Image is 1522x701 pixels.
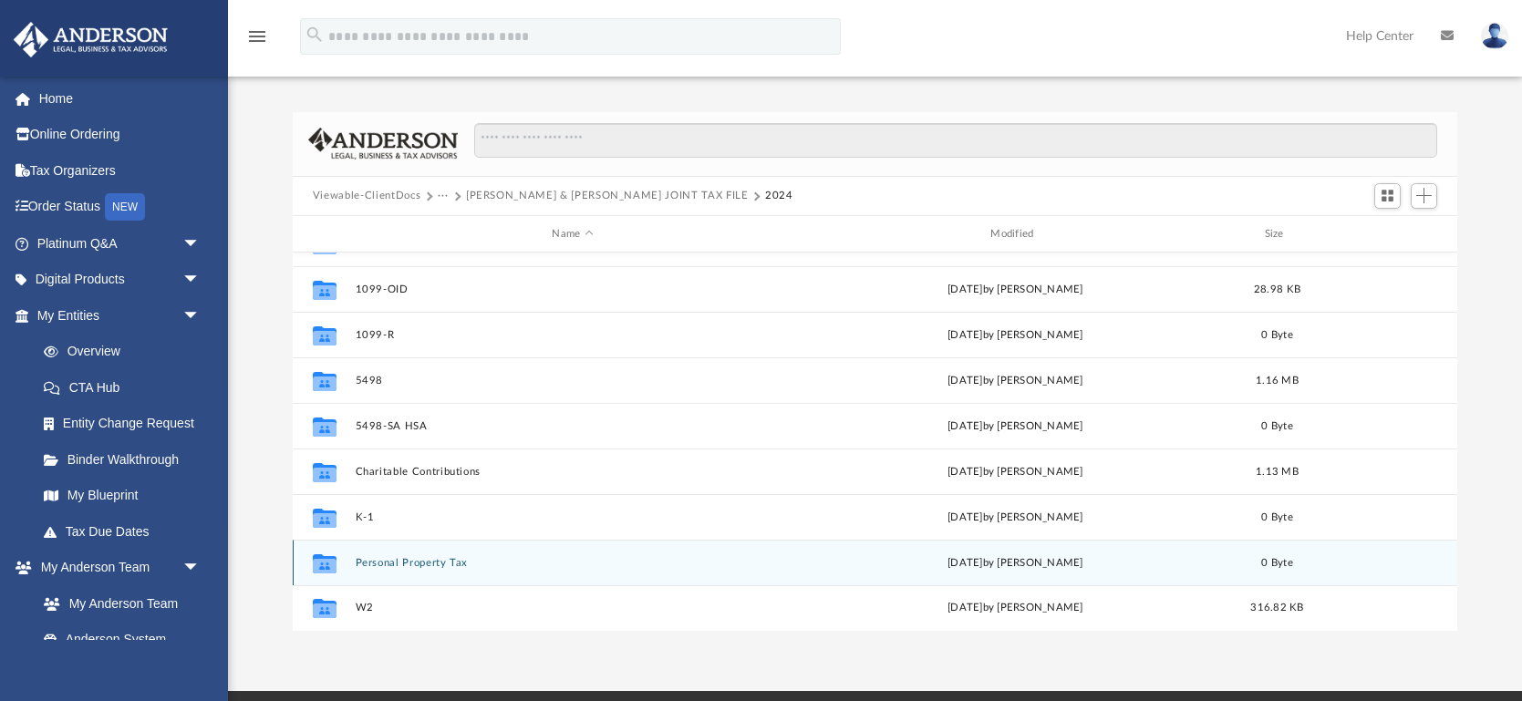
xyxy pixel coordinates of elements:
[797,226,1232,242] div: Modified
[26,622,219,658] a: Anderson System
[1256,467,1299,477] span: 1.13 MB
[246,35,268,47] a: menu
[354,226,789,242] div: Name
[26,406,228,442] a: Entity Change Request
[355,557,790,569] button: Personal Property Tax
[26,513,228,550] a: Tax Due Dates
[947,558,983,568] span: [DATE]
[182,550,219,587] span: arrow_drop_down
[305,25,325,45] i: search
[301,226,347,242] div: id
[1261,558,1293,568] span: 0 Byte
[13,152,228,189] a: Tax Organizers
[798,418,1233,435] div: by [PERSON_NAME]
[1261,421,1293,431] span: 0 Byte
[1481,23,1508,49] img: User Pic
[1261,330,1293,340] span: 0 Byte
[1256,376,1299,386] span: 1.16 MB
[13,225,228,262] a: Platinum Q&Aarrow_drop_down
[947,512,983,522] span: [DATE]
[798,464,1233,480] div: by [PERSON_NAME]
[182,262,219,299] span: arrow_drop_down
[798,555,1233,572] div: by [PERSON_NAME]
[246,26,268,47] i: menu
[466,188,749,204] button: [PERSON_NAME] & [PERSON_NAME] JOINT TAX FILE
[1261,512,1293,522] span: 0 Byte
[765,188,793,204] button: 2024
[798,282,1233,298] div: by [PERSON_NAME]
[355,466,790,478] button: Charitable Contributions
[105,193,145,221] div: NEW
[26,585,210,622] a: My Anderson Team
[13,297,228,334] a: My Entitiesarrow_drop_down
[438,188,450,204] button: ···
[947,421,983,431] span: [DATE]
[13,80,228,117] a: Home
[947,330,983,340] span: [DATE]
[1250,603,1303,613] span: 316.82 KB
[26,441,228,478] a: Binder Walkthrough
[26,334,228,370] a: Overview
[8,22,173,57] img: Anderson Advisors Platinum Portal
[798,327,1233,344] div: by [PERSON_NAME]
[947,284,983,294] span: [DATE]
[1240,226,1313,242] div: Size
[355,511,790,523] button: K-1
[947,376,983,386] span: [DATE]
[182,225,219,263] span: arrow_drop_down
[798,510,1233,526] div: by [PERSON_NAME]
[293,253,1457,630] div: grid
[13,189,228,226] a: Order StatusNEW
[26,478,219,514] a: My Blueprint
[355,420,790,432] button: 5498-SA HSA
[13,262,228,298] a: Digital Productsarrow_drop_down
[13,117,228,153] a: Online Ordering
[13,550,219,586] a: My Anderson Teamarrow_drop_down
[355,283,790,295] button: 1099-OID
[1374,183,1402,209] button: Switch to Grid View
[313,188,420,204] button: Viewable-ClientDocs
[947,603,983,613] span: [DATE]
[947,467,983,477] span: [DATE]
[798,601,1233,617] div: by [PERSON_NAME]
[355,329,790,341] button: 1099-R
[355,375,790,387] button: 5498
[798,373,1233,389] div: by [PERSON_NAME]
[182,297,219,335] span: arrow_drop_down
[1411,183,1438,209] button: Add
[474,123,1437,158] input: Search files and folders
[1321,226,1449,242] div: id
[355,603,790,614] button: W2
[1254,284,1300,294] span: 28.98 KB
[26,369,228,406] a: CTA Hub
